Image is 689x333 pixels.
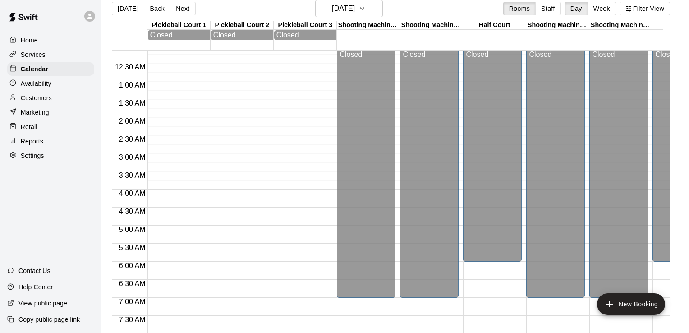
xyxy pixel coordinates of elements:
[112,2,144,15] button: [DATE]
[529,51,582,301] div: Closed
[463,45,522,262] div: 12:00 AM – 6:00 AM: Closed
[117,99,148,107] span: 1:30 AM
[213,31,271,39] div: Closed
[565,2,588,15] button: Day
[150,31,208,39] div: Closed
[117,135,148,143] span: 2:30 AM
[337,21,400,30] div: Shooting Machine 1
[400,21,463,30] div: Shooting Machine 2
[463,21,526,30] div: Half Court
[117,153,148,161] span: 3:00 AM
[117,244,148,251] span: 5:30 AM
[144,2,170,15] button: Back
[403,51,456,301] div: Closed
[117,262,148,269] span: 6:00 AM
[526,45,585,298] div: 12:00 AM – 7:00 AM: Closed
[117,117,148,125] span: 2:00 AM
[337,45,395,298] div: 12:00 AM – 7:00 AM: Closed
[211,21,274,30] div: Pickleball Court 2
[147,21,211,30] div: Pickleball Court 1
[589,21,652,30] div: Shooting Machine 4
[535,2,561,15] button: Staff
[113,63,148,71] span: 12:30 AM
[21,79,51,88] p: Availability
[276,31,334,39] div: Closed
[117,171,148,179] span: 3:30 AM
[18,282,53,291] p: Help Center
[400,45,459,298] div: 12:00 AM – 7:00 AM: Closed
[589,45,648,298] div: 12:00 AM – 7:00 AM: Closed
[21,65,48,74] p: Calendar
[18,315,80,324] p: Copy public page link
[117,226,148,233] span: 5:00 AM
[21,50,46,59] p: Services
[117,298,148,305] span: 7:00 AM
[117,316,148,324] span: 7:30 AM
[274,21,337,30] div: Pickleball Court 3
[117,280,148,287] span: 6:30 AM
[21,137,43,146] p: Reports
[21,151,44,160] p: Settings
[21,108,49,117] p: Marketing
[117,190,148,197] span: 4:00 AM
[592,51,645,301] div: Closed
[332,2,355,15] h6: [DATE]
[18,266,51,275] p: Contact Us
[503,2,536,15] button: Rooms
[21,122,37,131] p: Retail
[21,36,38,45] p: Home
[597,293,665,315] button: add
[117,208,148,215] span: 4:30 AM
[466,51,519,265] div: Closed
[117,81,148,89] span: 1:00 AM
[526,21,589,30] div: Shooting Machine 3
[340,51,393,301] div: Closed
[21,93,52,102] p: Customers
[170,2,195,15] button: Next
[18,299,67,308] p: View public page
[620,2,670,15] button: Filter View
[588,2,616,15] button: Week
